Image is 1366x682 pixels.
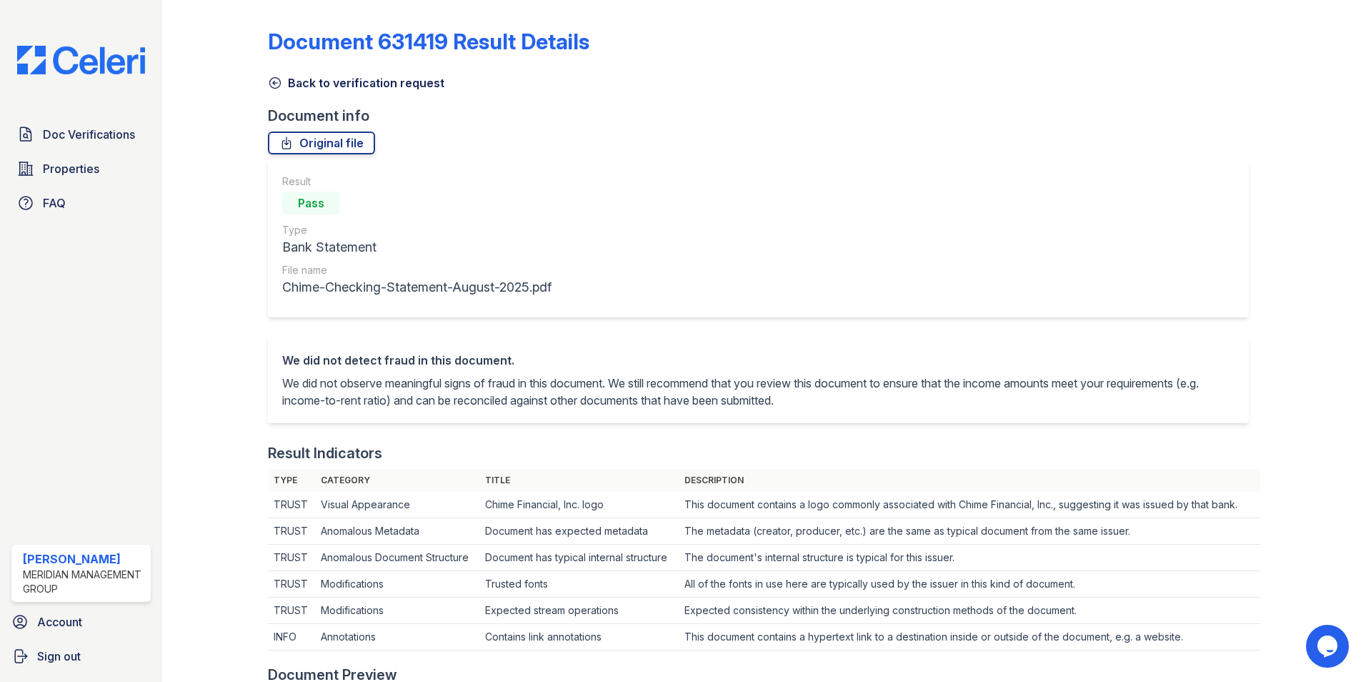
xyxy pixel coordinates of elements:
[37,613,82,631] span: Account
[268,598,315,624] td: TRUST
[479,571,679,598] td: Trusted fonts
[315,624,479,651] td: Annotations
[282,192,339,214] div: Pass
[679,624,1260,651] td: This document contains a hypertext link to a destination inside or outside of the document, e.g. ...
[315,469,479,492] th: Category
[268,29,589,54] a: Document 631419 Result Details
[268,518,315,545] td: TRUST
[479,469,679,492] th: Title
[6,46,156,74] img: CE_Logo_Blue-a8612792a0a2168367f1c8372b55b34899dd931a85d93a1a3d3e32e68fde9ad4.png
[6,608,156,636] a: Account
[679,518,1260,545] td: The metadata (creator, producer, etc.) are the same as typical document from the same issuer.
[268,106,1260,126] div: Document info
[315,545,479,571] td: Anomalous Document Structure
[282,263,552,277] div: File name
[43,194,66,212] span: FAQ
[268,571,315,598] td: TRUST
[37,648,81,665] span: Sign out
[268,469,315,492] th: Type
[282,352,1235,369] div: We did not detect fraud in this document.
[315,598,479,624] td: Modifications
[679,545,1260,571] td: The document's internal structure is typical for this issuer.
[43,126,135,143] span: Doc Verifications
[1306,625,1352,668] iframe: chat widget
[282,277,552,297] div: Chime-Checking-Statement-August-2025.pdf
[268,624,315,651] td: INFO
[282,237,552,257] div: Bank Statement
[282,375,1235,409] p: We did not observe meaningful signs of fraud in this document. We still recommend that you review...
[479,492,679,518] td: Chime Financial, Inc. logo
[6,642,156,671] a: Sign out
[11,154,151,183] a: Properties
[315,518,479,545] td: Anomalous Metadata
[315,492,479,518] td: Visual Appearance
[268,443,382,463] div: Result Indicators
[11,189,151,217] a: FAQ
[282,174,552,189] div: Result
[679,469,1260,492] th: Description
[679,492,1260,518] td: This document contains a logo commonly associated with Chime Financial, Inc., suggesting it was i...
[679,598,1260,624] td: Expected consistency within the underlying construction methods of the document.
[479,518,679,545] td: Document has expected metadata
[679,571,1260,598] td: All of the fonts in use here are typically used by the issuer in this kind of document.
[268,545,315,571] td: TRUST
[282,223,552,237] div: Type
[479,545,679,571] td: Document has typical internal structure
[268,492,315,518] td: TRUST
[479,598,679,624] td: Expected stream operations
[479,624,679,651] td: Contains link annotations
[23,550,145,568] div: [PERSON_NAME]
[268,132,375,154] a: Original file
[43,160,99,177] span: Properties
[315,571,479,598] td: Modifications
[23,568,145,596] div: Meridian Management Group
[11,120,151,149] a: Doc Verifications
[268,74,444,92] a: Back to verification request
